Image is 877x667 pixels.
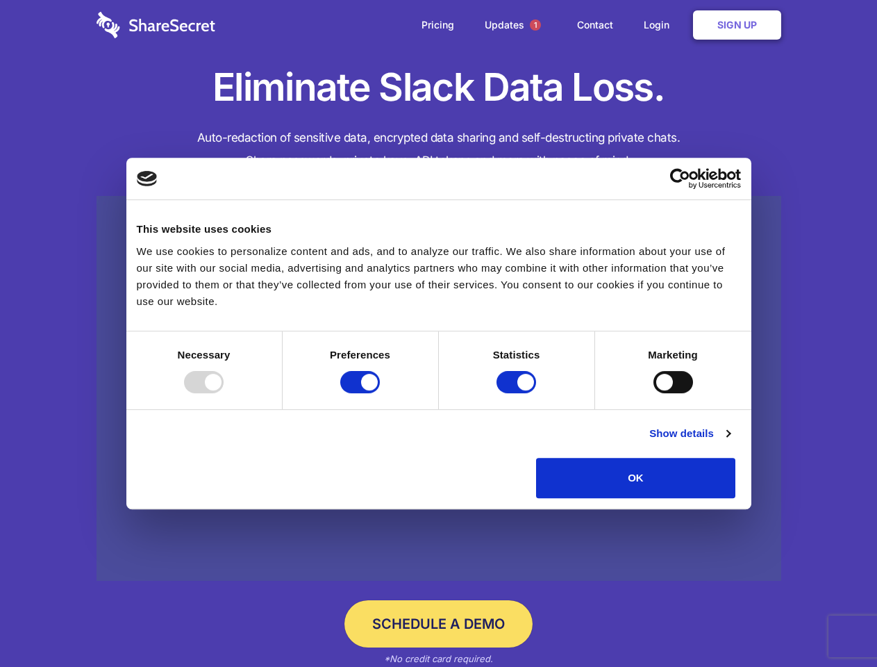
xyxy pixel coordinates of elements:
h4: Auto-redaction of sensitive data, encrypted data sharing and self-destructing private chats. Shar... [97,126,781,172]
strong: Preferences [330,349,390,361]
strong: Statistics [493,349,540,361]
a: Pricing [408,3,468,47]
img: logo [137,171,158,186]
a: Show details [649,425,730,442]
div: This website uses cookies [137,221,741,238]
a: Login [630,3,690,47]
a: Usercentrics Cookiebot - opens in a new window [619,168,741,189]
span: 1 [530,19,541,31]
a: Sign Up [693,10,781,40]
button: OK [536,458,735,498]
strong: Marketing [648,349,698,361]
strong: Necessary [178,349,231,361]
img: logo-wordmark-white-trans-d4663122ce5f474addd5e946df7df03e33cb6a1c49d2221995e7729f52c070b2.svg [97,12,215,38]
h1: Eliminate Slack Data Loss. [97,63,781,113]
a: Wistia video thumbnail [97,196,781,582]
div: We use cookies to personalize content and ads, and to analyze our traffic. We also share informat... [137,243,741,310]
a: Schedule a Demo [344,600,533,648]
a: Contact [563,3,627,47]
em: *No credit card required. [384,653,493,664]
